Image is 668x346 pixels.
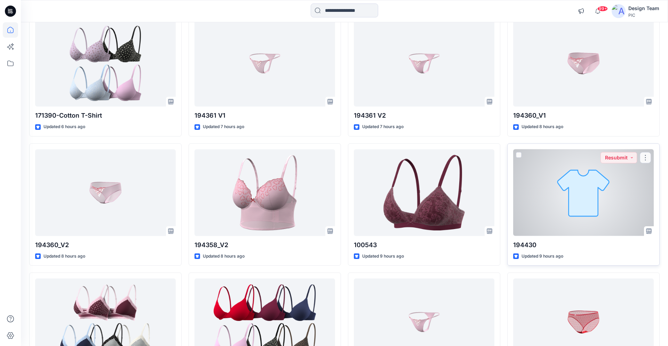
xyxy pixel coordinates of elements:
a: 194360_V2 [35,149,176,236]
a: 171390-Cotton T-Shirt [35,20,176,107]
p: Updated 8 hours ago [522,123,563,131]
p: Updated 9 hours ago [362,253,404,260]
a: 194361 V1 [194,20,335,107]
a: 194358_V2 [194,149,335,236]
p: Updated 7 hours ago [203,123,244,131]
a: 194361 V2 [354,20,494,107]
img: avatar [612,4,626,18]
a: 194360_V1 [513,20,654,107]
p: Updated 8 hours ago [43,253,85,260]
p: 194358_V2 [194,240,335,250]
p: 194361 V1 [194,111,335,120]
span: 99+ [597,6,608,11]
p: Updated 8 hours ago [203,253,245,260]
p: 100543 [354,240,494,250]
div: Design Team [628,4,659,13]
p: 194360_V2 [35,240,176,250]
p: 194430 [513,240,654,250]
p: 194361 V2 [354,111,494,120]
a: 194430 [513,149,654,236]
p: 194360_V1 [513,111,654,120]
div: PIC [628,13,659,18]
p: 171390-Cotton T-Shirt [35,111,176,120]
p: Updated 6 hours ago [43,123,85,131]
a: 100543 [354,149,494,236]
p: Updated 7 hours ago [362,123,404,131]
p: Updated 9 hours ago [522,253,563,260]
